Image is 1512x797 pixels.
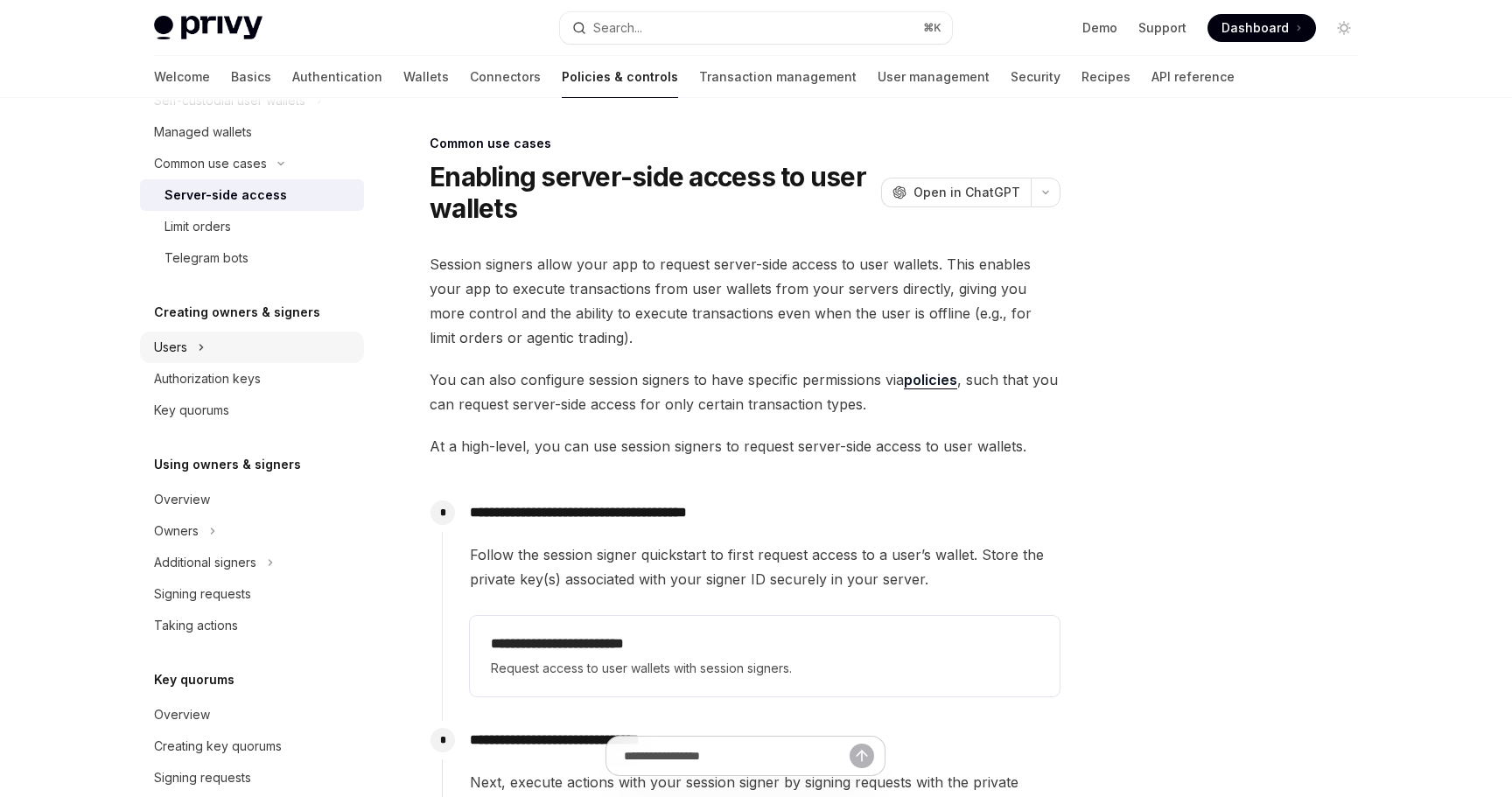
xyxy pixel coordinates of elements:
div: Telegram bots [164,248,248,269]
a: User management [878,56,990,98]
button: Owners [140,515,364,547]
div: Key quorums [154,400,229,421]
a: Demo [1082,19,1117,37]
span: Request access to user wallets with session signers. [491,658,1039,679]
input: Ask a question... [624,737,850,775]
div: Owners [154,521,199,542]
div: Common use cases [430,135,1060,152]
button: Send message [850,744,874,768]
a: Security [1011,56,1060,98]
a: Support [1138,19,1186,37]
div: Server-side access [164,185,287,206]
div: Authorization keys [154,368,261,389]
a: Wallets [403,56,449,98]
span: Open in ChatGPT [913,184,1020,201]
a: Signing requests [140,762,364,794]
span: You can also configure session signers to have specific permissions via , such that you can reque... [430,367,1060,416]
div: Creating key quorums [154,736,282,757]
a: Server-side access [140,179,364,211]
a: Taking actions [140,610,364,641]
a: policies [904,371,957,389]
div: Users [154,337,187,358]
button: Additional signers [140,547,364,578]
a: Overview [140,484,364,515]
a: Telegram bots [140,242,364,274]
span: At a high-level, you can use session signers to request server-side access to user wallets. [430,434,1060,458]
a: Authorization keys [140,363,364,395]
a: Transaction management [699,56,857,98]
h5: Key quorums [154,669,234,690]
a: Dashboard [1207,14,1316,42]
span: ⌘ K [923,21,941,35]
span: Follow the session signer quickstart to first request access to a user’s wallet. Store the privat... [470,542,1060,591]
img: light logo [154,16,262,40]
div: Signing requests [154,767,251,788]
a: Policies & controls [562,56,678,98]
a: Creating key quorums [140,731,364,762]
div: Signing requests [154,584,251,605]
a: Key quorums [140,395,364,426]
button: Search...⌘K [560,12,952,44]
a: API reference [1151,56,1235,98]
h1: Enabling server-side access to user wallets [430,161,874,224]
span: Session signers allow your app to request server-side access to user wallets. This enables your a... [430,252,1060,350]
div: Taking actions [154,615,238,636]
a: Overview [140,699,364,731]
a: Connectors [470,56,541,98]
button: Open in ChatGPT [881,178,1031,207]
a: Recipes [1081,56,1130,98]
button: Toggle dark mode [1330,14,1358,42]
a: Welcome [154,56,210,98]
a: Managed wallets [140,116,364,148]
div: Limit orders [164,216,231,237]
div: Additional signers [154,552,256,573]
div: Overview [154,489,210,510]
div: Search... [593,17,642,38]
div: Managed wallets [154,122,252,143]
a: Authentication [292,56,382,98]
a: Limit orders [140,211,364,242]
a: Signing requests [140,578,364,610]
button: Users [140,332,364,363]
span: Dashboard [1221,19,1289,37]
a: Basics [231,56,271,98]
button: Common use cases [140,148,364,179]
h5: Creating owners & signers [154,302,320,323]
div: Common use cases [154,153,267,174]
div: Overview [154,704,210,725]
h5: Using owners & signers [154,454,301,475]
